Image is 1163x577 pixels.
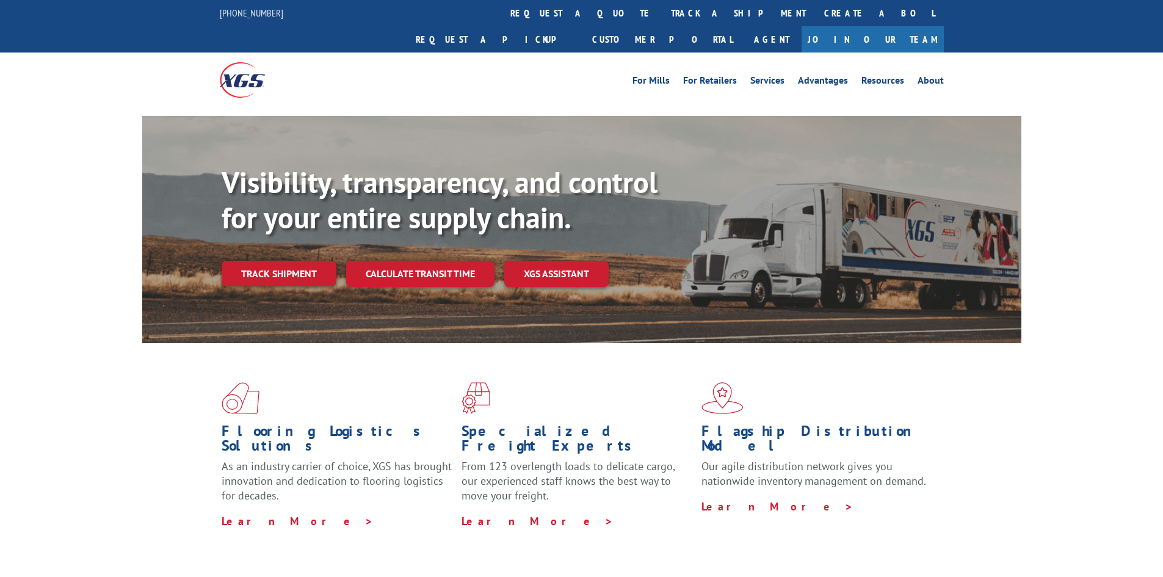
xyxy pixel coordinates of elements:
a: Calculate transit time [346,261,495,287]
a: Advantages [798,76,848,89]
a: Services [750,76,784,89]
p: From 123 overlength loads to delicate cargo, our experienced staff knows the best way to move you... [462,459,692,513]
a: Learn More > [701,499,853,513]
a: For Mills [632,76,670,89]
b: Visibility, transparency, and control for your entire supply chain. [222,163,658,236]
a: Learn More > [222,514,374,528]
a: Join Our Team [802,26,944,53]
span: Our agile distribution network gives you nationwide inventory management on demand. [701,459,926,488]
img: xgs-icon-focused-on-flooring-red [462,382,490,414]
a: Learn More > [462,514,614,528]
a: Request a pickup [407,26,583,53]
span: As an industry carrier of choice, XGS has brought innovation and dedication to flooring logistics... [222,459,452,503]
h1: Flooring Logistics Solutions [222,424,452,459]
img: xgs-icon-flagship-distribution-model-red [701,382,744,414]
a: [PHONE_NUMBER] [220,7,283,19]
a: For Retailers [683,76,737,89]
a: Track shipment [222,261,336,286]
h1: Specialized Freight Experts [462,424,692,459]
a: Resources [861,76,904,89]
h1: Flagship Distribution Model [701,424,932,459]
a: Customer Portal [583,26,742,53]
a: About [918,76,944,89]
img: xgs-icon-total-supply-chain-intelligence-red [222,382,259,414]
a: XGS ASSISTANT [504,261,609,287]
a: Agent [742,26,802,53]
